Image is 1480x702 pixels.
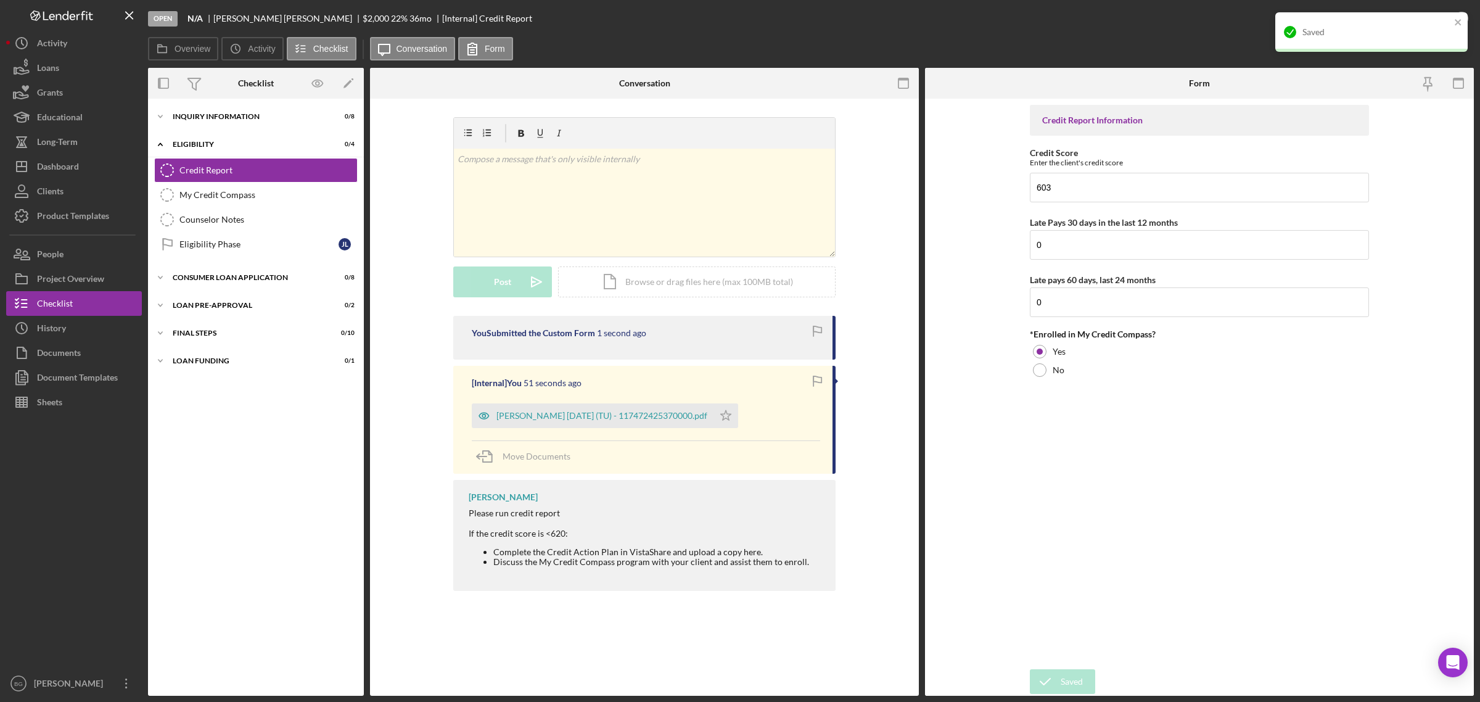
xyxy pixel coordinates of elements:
[1374,6,1474,31] button: Mark Complete
[472,328,595,338] div: You Submitted the Custom Form
[6,242,142,266] button: People
[6,154,142,179] button: Dashboard
[6,105,142,130] a: Educational
[173,141,324,148] div: Eligibility
[6,56,142,80] button: Loans
[493,557,809,567] li: Discuss the My Credit Compass program with your client and assist them to enroll.
[173,329,324,337] div: FINAL STEPS
[14,680,23,687] text: BG
[175,44,210,54] label: Overview
[37,291,73,319] div: Checklist
[485,44,505,54] label: Form
[472,441,583,472] button: Move Documents
[287,37,356,60] button: Checklist
[1386,6,1446,31] div: Mark Complete
[154,158,358,183] a: Credit Report
[397,44,448,54] label: Conversation
[37,266,104,294] div: Project Overview
[6,341,142,365] button: Documents
[6,80,142,105] button: Grants
[37,204,109,231] div: Product Templates
[1030,329,1369,339] div: *Enrolled in My Credit Compass?
[619,78,670,88] div: Conversation
[148,37,218,60] button: Overview
[37,105,83,133] div: Educational
[458,37,513,60] button: Form
[339,238,351,250] div: J L
[179,215,357,225] div: Counselor Notes
[332,141,355,148] div: 0 / 4
[496,411,707,421] div: [PERSON_NAME] [DATE] (TU) - 117472425370000.pdf
[1053,347,1066,357] label: Yes
[187,14,203,23] b: N/A
[154,207,358,232] a: Counselor Notes
[37,56,59,83] div: Loans
[332,113,355,120] div: 0 / 8
[332,357,355,365] div: 0 / 1
[472,378,522,388] div: [Internal] You
[6,365,142,390] button: Document Templates
[1438,648,1468,677] div: Open Intercom Messenger
[524,378,582,388] time: 2025-10-10 20:43
[493,547,809,557] li: Complete the Credit Action Plan in VistaShare and upload a copy here.
[154,183,358,207] a: My Credit Compass
[6,266,142,291] button: Project Overview
[179,239,339,249] div: Eligibility Phase
[370,37,456,60] button: Conversation
[173,113,324,120] div: Inquiry Information
[37,365,118,393] div: Document Templates
[1030,217,1178,228] label: Late Pays 30 days in the last 12 months
[391,14,408,23] div: 22 %
[221,37,283,60] button: Activity
[6,291,142,316] button: Checklist
[1030,275,1156,285] label: Late pays 60 days, last 24 months
[469,508,809,518] div: Please run credit report
[31,671,111,699] div: [PERSON_NAME]
[469,492,538,502] div: [PERSON_NAME]
[442,14,532,23] div: [Internal] Credit Report
[409,14,432,23] div: 36 mo
[363,13,389,23] span: $2,000
[597,328,646,338] time: 2025-10-10 20:43
[173,274,324,281] div: Consumer Loan Application
[1042,115,1357,125] div: Credit Report Information
[494,266,511,297] div: Post
[6,671,142,696] button: BG[PERSON_NAME]
[1454,17,1463,29] button: close
[154,232,358,257] a: Eligibility PhaseJL
[6,204,142,228] button: Product Templates
[37,31,67,59] div: Activity
[6,130,142,154] button: Long-Term
[1030,158,1369,167] div: Enter the client's credit score
[1189,78,1210,88] div: Form
[453,266,552,297] button: Post
[6,179,142,204] button: Clients
[179,165,357,175] div: Credit Report
[238,78,274,88] div: Checklist
[469,529,809,539] div: If the credit score is <620:
[173,357,324,365] div: Loan Funding
[6,31,142,56] button: Activity
[1030,669,1095,694] button: Saved
[213,14,363,23] div: [PERSON_NAME] [PERSON_NAME]
[37,341,81,368] div: Documents
[37,179,64,207] div: Clients
[179,190,357,200] div: My Credit Compass
[6,316,142,341] button: History
[6,390,142,415] a: Sheets
[37,130,78,157] div: Long-Term
[1302,27,1450,37] div: Saved
[173,302,324,309] div: Loan Pre-Approval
